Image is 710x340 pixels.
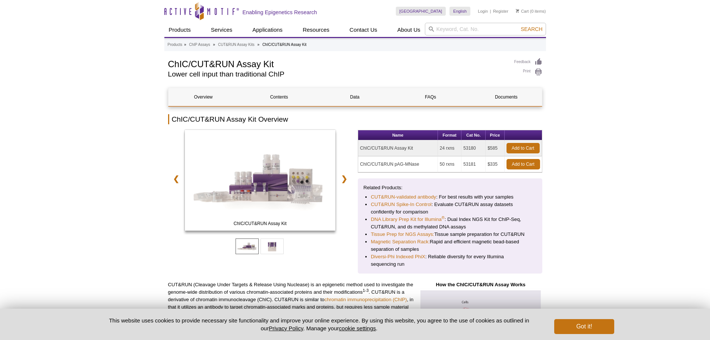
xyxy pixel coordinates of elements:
[516,9,519,13] img: Your Cart
[185,130,336,231] img: ChIC/CUT&RUN Assay Kit
[185,130,336,233] a: ChIC/CUT&RUN Assay Kit
[461,156,486,172] td: 53181
[514,68,542,76] a: Print
[168,281,414,318] p: CUT&RUN (Cleavage Under Targets & Release Using Nuclease) is an epigenetic method used to investi...
[168,114,542,124] h2: ChIC/CUT&RUN Assay Kit Overview
[371,253,529,268] li: : Reliable diversity for every Illumina sequencing run
[168,170,184,187] a: ❮
[371,216,529,231] li: : Dual Index NGS Kit for ChIP-Seq, CUT&RUN, and ds methylated DNA assays
[507,143,540,153] a: Add to Cart
[554,319,614,334] button: Got it!
[168,71,507,78] h2: Lower cell input than traditional ChIP
[436,282,525,287] strong: How the ChIC/CUT&RUN Assay Works
[449,7,470,16] a: English
[184,43,186,47] li: »
[486,156,504,172] td: $335
[244,88,314,106] a: Contents
[521,26,542,32] span: Search
[442,215,445,220] sup: ®
[218,41,255,48] a: CUT&RUN Assay Kits
[269,325,303,331] a: Privacy Policy
[243,9,317,16] h2: Enabling Epigenetics Research
[339,325,376,331] button: cookie settings
[518,26,545,32] button: Search
[438,156,461,172] td: 50 rxns
[186,220,334,227] span: ChIC/CUT&RUN Assay Kit
[371,231,529,238] li: Tissue sample preparation for CUT&RUN
[371,201,529,216] li: : Evaluate CUT&RUN assay datasets confidently for comparison
[363,288,369,293] sup: 1-3
[213,43,215,47] li: »
[189,41,210,48] a: ChIP Assays
[514,58,542,66] a: Feedback
[471,88,541,106] a: Documents
[206,23,237,37] a: Services
[486,130,504,140] th: Price
[371,238,529,253] li: Rapid and efficient magnetic bead-based separation of samples
[493,9,508,14] a: Register
[363,184,537,191] p: Related Products:
[168,58,507,69] h1: ChIC/CUT&RUN Assay Kit
[320,88,390,106] a: Data
[516,9,529,14] a: Cart
[358,140,438,156] td: ChIC/CUT&RUN Assay Kit
[371,201,432,208] a: CUT&RUN Spike-In Control
[486,140,504,156] td: $585
[478,9,488,14] a: Login
[516,7,546,16] li: (0 items)
[371,231,434,238] a: Tissue Prep for NGS Assays:
[371,238,430,246] a: Magnetic Separation Rack:
[168,41,182,48] a: Products
[371,253,425,261] a: Diversi-Phi Indexed PhiX
[395,88,466,106] a: FAQs
[438,140,461,156] td: 24 rxns
[358,130,438,140] th: Name
[461,140,486,156] td: 53180
[371,216,445,223] a: DNA Library Prep Kit for Illumina®
[336,170,352,187] a: ❯
[371,193,529,201] li: : For best results with your samples
[490,7,491,16] li: |
[96,316,542,332] p: This website uses cookies to provide necessary site functionality and improve your online experie...
[345,23,382,37] a: Contact Us
[262,43,306,47] li: ChIC/CUT&RUN Assay Kit
[164,23,195,37] a: Products
[393,23,425,37] a: About Us
[358,156,438,172] td: ChIC/CUT&RUN pAG-MNase
[371,193,436,201] a: CUT&RUN-validated antibody
[396,7,446,16] a: [GEOGRAPHIC_DATA]
[425,23,546,35] input: Keyword, Cat. No.
[248,23,287,37] a: Applications
[507,159,540,169] a: Add to Cart
[461,130,486,140] th: Cat No.
[438,130,461,140] th: Format
[258,43,260,47] li: »
[298,23,334,37] a: Resources
[324,297,407,302] a: chromatin immunoprecipitation (ChIP)
[168,88,239,106] a: Overview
